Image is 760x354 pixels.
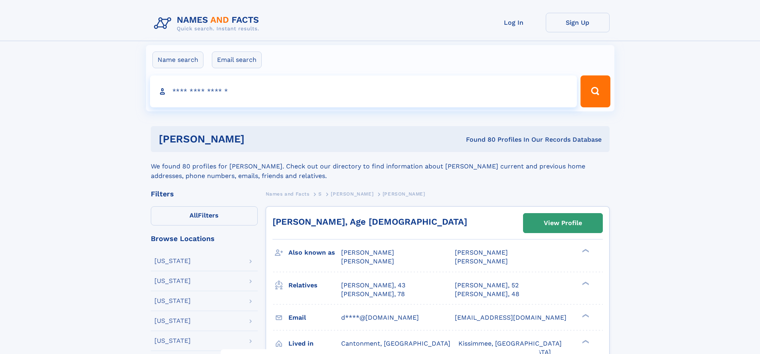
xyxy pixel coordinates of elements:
span: [PERSON_NAME] [383,191,425,197]
span: [PERSON_NAME] [331,191,373,197]
h3: Lived in [288,337,341,350]
span: All [190,212,198,219]
a: View Profile [523,214,602,233]
button: Search Button [580,75,610,107]
a: S [318,189,322,199]
div: ❯ [580,313,590,318]
div: [US_STATE] [154,318,191,324]
span: [EMAIL_ADDRESS][DOMAIN_NAME] [455,314,567,321]
span: [PERSON_NAME] [341,249,394,256]
label: Filters [151,206,258,225]
a: [PERSON_NAME] [331,189,373,199]
div: Found 80 Profiles In Our Records Database [355,135,602,144]
span: S [318,191,322,197]
span: Kissimmee, [GEOGRAPHIC_DATA] [458,340,562,347]
div: [US_STATE] [154,258,191,264]
span: [PERSON_NAME] [341,257,394,265]
a: [PERSON_NAME], 48 [455,290,519,299]
h1: [PERSON_NAME] [159,134,355,144]
h3: Also known as [288,246,341,259]
div: ❯ [580,281,590,286]
div: View Profile [544,214,582,232]
div: ❯ [580,339,590,344]
span: [PERSON_NAME] [455,249,508,256]
a: [PERSON_NAME], 43 [341,281,405,290]
span: [PERSON_NAME] [455,257,508,265]
div: We found 80 profiles for [PERSON_NAME]. Check out our directory to find information about [PERSON... [151,152,610,181]
div: [US_STATE] [154,278,191,284]
a: Names and Facts [266,189,310,199]
div: [US_STATE] [154,338,191,344]
span: Cantonment, [GEOGRAPHIC_DATA] [341,340,450,347]
input: search input [150,75,577,107]
a: Sign Up [546,13,610,32]
div: ❯ [580,248,590,253]
a: [PERSON_NAME], 78 [341,290,405,299]
a: Log In [482,13,546,32]
div: Browse Locations [151,235,258,242]
label: Name search [152,51,203,68]
div: Filters [151,190,258,198]
a: [PERSON_NAME], Age [DEMOGRAPHIC_DATA] [272,217,467,227]
label: Email search [212,51,262,68]
img: Logo Names and Facts [151,13,266,34]
a: [PERSON_NAME], 52 [455,281,519,290]
h3: Relatives [288,279,341,292]
div: [US_STATE] [154,298,191,304]
h3: Email [288,311,341,324]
